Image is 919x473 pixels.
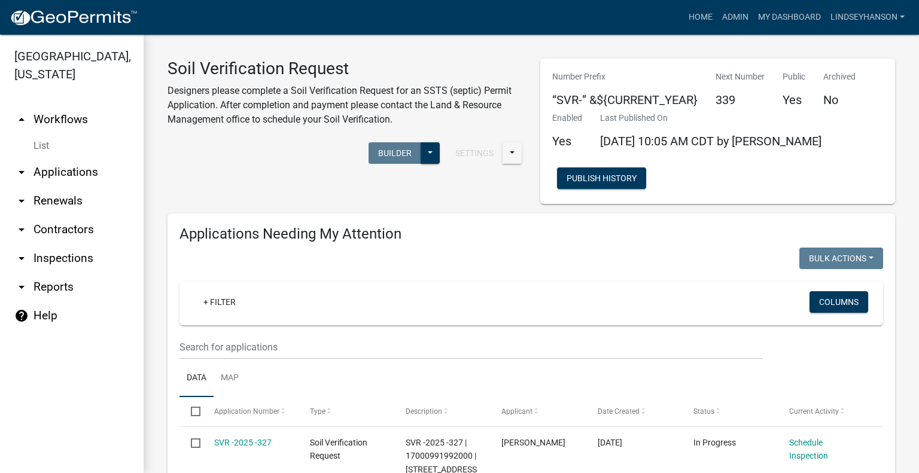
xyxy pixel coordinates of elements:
[14,222,29,237] i: arrow_drop_down
[717,6,753,29] a: Admin
[369,142,421,164] button: Builder
[552,112,582,124] p: Enabled
[693,438,736,447] span: In Progress
[810,291,868,313] button: Columns
[168,59,522,79] h3: Soil Verification Request
[406,407,442,416] span: Description
[214,359,246,398] a: Map
[14,251,29,266] i: arrow_drop_down
[14,194,29,208] i: arrow_drop_down
[214,438,272,447] a: SVR -2025 -327
[799,248,883,269] button: Bulk Actions
[552,134,582,148] h5: Yes
[823,71,856,83] p: Archived
[783,71,805,83] p: Public
[14,280,29,294] i: arrow_drop_down
[394,397,490,426] datatable-header-cell: Description
[14,112,29,127] i: arrow_drop_up
[202,397,298,426] datatable-header-cell: Application Number
[310,407,325,416] span: Type
[490,397,586,426] datatable-header-cell: Applicant
[826,6,909,29] a: Lindseyhanson
[557,167,646,189] button: Publish History
[600,112,821,124] p: Last Published On
[179,397,202,426] datatable-header-cell: Select
[194,291,245,313] a: + Filter
[823,93,856,107] h5: No
[716,93,765,107] h5: 339
[14,309,29,323] i: help
[586,397,681,426] datatable-header-cell: Date Created
[168,84,522,127] p: Designers please complete a Soil Verification Request for an SSTS (septic) Permit Application. Af...
[299,397,394,426] datatable-header-cell: Type
[552,93,698,107] h5: “SVR-” &${CURRENT_YEAR}
[600,134,821,148] span: [DATE] 10:05 AM CDT by [PERSON_NAME]
[310,438,367,461] span: Soil Verification Request
[789,407,839,416] span: Current Activity
[14,165,29,179] i: arrow_drop_down
[446,142,503,164] button: Settings
[684,6,717,29] a: Home
[716,71,765,83] p: Next Number
[598,407,640,416] span: Date Created
[682,397,778,426] datatable-header-cell: Status
[179,359,214,398] a: Data
[598,438,622,447] span: 09/15/2025
[501,438,565,447] span: Patricia Stock
[557,175,646,184] wm-modal-confirm: Workflow Publish History
[214,407,279,416] span: Application Number
[753,6,826,29] a: My Dashboard
[778,397,874,426] datatable-header-cell: Current Activity
[552,71,698,83] p: Number Prefix
[179,335,763,359] input: Search for applications
[783,93,805,107] h5: Yes
[693,407,714,416] span: Status
[789,438,828,461] a: Schedule Inspection
[179,225,883,243] h4: Applications Needing My Attention
[501,407,532,416] span: Applicant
